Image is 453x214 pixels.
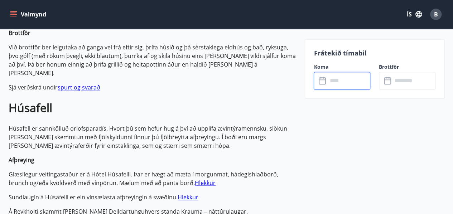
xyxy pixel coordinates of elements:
a: Hlekkur [178,193,198,201]
a: Hlekkur [195,179,216,187]
label: Brottför [379,63,435,70]
button: ÍS [403,8,426,21]
button: B [427,6,444,23]
button: menu [9,8,49,21]
strong: Brottför [9,29,30,37]
p: Sundlaugin á Húsafelli er ein vinsælasta afþreyingin á svæðinu. [9,193,296,201]
p: Húsafell er sannkölluð orlofsparadís. Hvort þú sem hefur hug á því að upplifa ævintýramennsku, sl... [9,124,296,150]
span: B [434,10,438,18]
p: Frátekið tímabil [314,48,435,58]
strong: Afþreying [9,156,34,164]
p: Glæsilegur veitingastaður er á Hótel Húsafelli. Þar er hægt að mæta í morgunmat, hádegishlaðborð,... [9,170,296,187]
p: Við brottför ber leigutaka að ganga vel frá eftir sig, þrífa húsið og þá sérstaklega eldhús og ba... [9,43,296,77]
label: Koma [314,63,370,70]
strong: Húsafell [9,100,52,115]
p: Sjá verðskrá undir [9,83,296,92]
a: spurt og svarað [58,83,100,91]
